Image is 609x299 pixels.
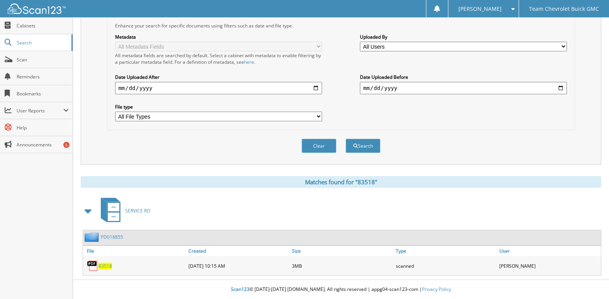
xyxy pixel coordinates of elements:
[394,258,497,274] div: scanned
[115,82,322,94] input: start
[17,124,69,131] span: Help
[81,176,601,188] div: Matches found for "83518"
[101,234,123,240] a: PD018855
[497,246,601,256] a: User
[244,59,254,65] a: here
[290,246,394,256] a: Size
[96,195,150,226] a: SERVICE RO
[8,3,66,14] img: scan123-logo-white.svg
[458,7,502,11] span: [PERSON_NAME]
[529,7,599,11] span: Team Chevrolet Buick GMC
[290,258,394,274] div: 3MB
[231,286,249,292] span: Scan123
[360,74,567,80] label: Date Uploaded Before
[187,246,290,256] a: Created
[83,246,187,256] a: File
[17,90,69,97] span: Bookmarks
[360,34,567,40] label: Uploaded By
[570,262,609,299] iframe: Chat Widget
[497,258,601,274] div: [PERSON_NAME]
[394,246,497,256] a: Type
[360,82,567,94] input: end
[17,107,63,114] span: User Reports
[346,139,380,153] button: Search
[17,22,69,29] span: Cabinets
[17,73,69,80] span: Reminders
[302,139,336,153] button: Clear
[125,207,150,214] span: SERVICE RO
[17,56,69,63] span: Scan
[17,39,68,46] span: Search
[422,286,451,292] a: Privacy Policy
[111,22,570,29] div: Enhance your search for specific documents using filters such as date and file type.
[115,34,322,40] label: Metadata
[115,74,322,80] label: Date Uploaded After
[115,104,322,110] label: File type
[187,258,290,274] div: [DATE] 10:15 AM
[115,52,322,65] div: All metadata fields are searched by default. Select a cabinet with metadata to enable filtering b...
[87,260,98,272] img: PDF.png
[85,232,101,242] img: folder2.png
[17,141,69,148] span: Announcements
[98,263,112,269] a: 83518
[63,142,70,148] div: 5
[73,280,609,299] div: © [DATE]-[DATE] [DOMAIN_NAME]. All rights reserved | appg04-scan123-com |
